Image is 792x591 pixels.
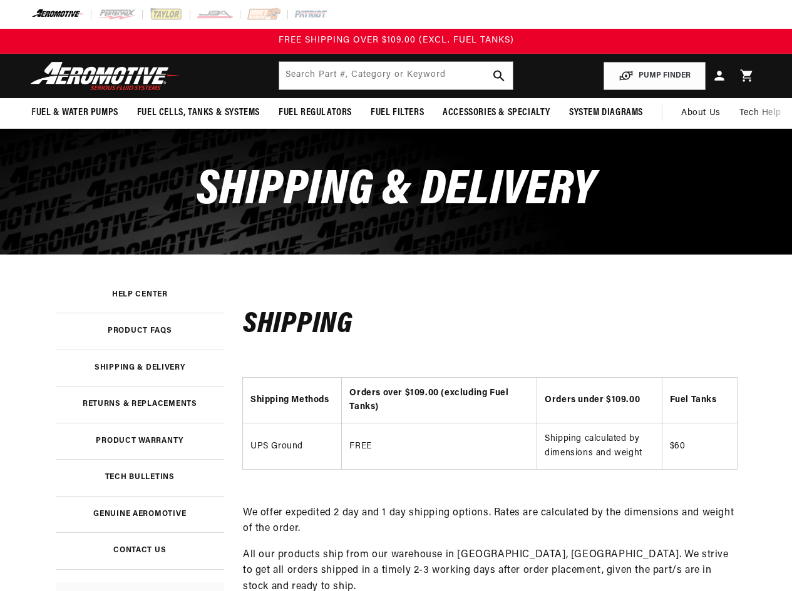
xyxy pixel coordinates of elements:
h4: Shipping [243,311,737,338]
span: Fuel Regulators [279,106,352,119]
button: search button [485,62,513,89]
span: System Diagrams [569,106,643,119]
h3: Genuine Aeromotive [93,511,186,518]
a: About Us [672,98,730,128]
a: Genuine Aeromotive [56,496,225,533]
h3: Product Warranty [96,438,183,445]
span: Fuel & Water Pumps [31,106,118,119]
td: FREE [342,423,537,469]
h3: Tech Bulletins [105,474,175,481]
summary: System Diagrams [560,98,652,128]
summary: Fuel & Water Pumps [22,98,128,128]
button: PUMP FINDER [604,62,706,90]
td: $60 [662,423,736,469]
a: Product Warranty [56,423,225,460]
a: Tech Bulletins [56,459,225,496]
summary: Accessories & Specialty [433,98,560,128]
a: Contact Us [56,532,225,569]
input: Search by Part Number, Category or Keyword [279,62,513,89]
img: Aeromotive [27,61,183,91]
summary: Fuel Filters [361,98,433,128]
a: Help Center [56,276,225,313]
summary: Fuel Cells, Tanks & Systems [128,98,269,128]
h3: Help Center [112,291,168,298]
h3: Shipping & Delivery [95,365,185,371]
h3: Contact Us [113,547,166,554]
p: We offer expedited 2 day and 1 day shipping options. Rates are calculated by the dimensions and w... [243,505,737,537]
span: Shipping & Delivery [197,166,596,216]
a: Shipping & Delivery [56,350,225,386]
summary: Tech Help [730,98,790,128]
strong: Orders over $109.00 (excluding Fuel Tanks) [349,388,508,412]
summary: Fuel Regulators [269,98,361,128]
h3: Product FAQs [108,328,172,335]
span: Accessories & Specialty [443,106,550,119]
span: FREE SHIPPING OVER $109.00 (EXCL. FUEL TANKS) [279,36,514,45]
td: UPS Ground [243,423,342,469]
a: Returns & Replacements [56,386,225,423]
a: Product FAQs [56,313,225,350]
span: Tech Help [739,106,781,120]
td: Shipping calculated by dimensions and weight [537,423,662,469]
strong: Shipping Methods [250,395,329,405]
h3: Returns & Replacements [83,401,197,408]
span: Fuel Filters [371,106,424,119]
span: About Us [681,108,721,118]
strong: Orders under $109.00 [545,395,640,405]
strong: Fuel Tanks [670,395,717,405]
span: Fuel Cells, Tanks & Systems [137,106,260,119]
